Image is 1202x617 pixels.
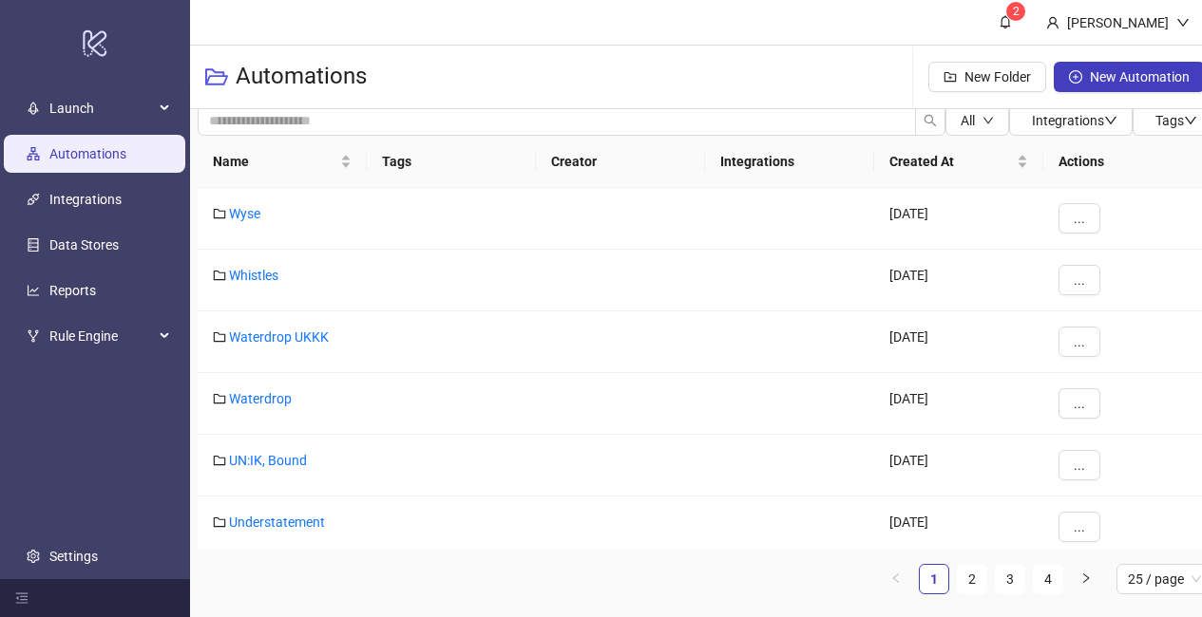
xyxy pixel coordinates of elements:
button: left [881,564,911,594]
a: Understatement [229,514,325,530]
span: New Automation [1090,69,1190,84]
div: [PERSON_NAME] [1059,12,1176,33]
a: Integrations [49,192,122,207]
a: Automations [49,146,126,161]
span: ... [1074,458,1085,473]
a: 4 [1034,565,1062,593]
a: Reports [49,283,96,298]
span: right [1080,572,1092,584]
span: folder [213,454,226,467]
div: [DATE] [874,373,1043,435]
span: Created At [889,151,1013,172]
th: Creator [536,136,705,188]
span: down [1176,16,1190,29]
span: search [924,114,937,127]
span: fork [27,329,40,343]
button: Integrationsdown [1009,105,1133,136]
th: Created At [874,136,1043,188]
button: Alldown [945,105,1009,136]
li: 1 [919,564,949,594]
button: ... [1059,327,1100,357]
span: Name [213,151,336,172]
div: [DATE] [874,188,1043,250]
span: down [1184,114,1197,127]
span: All [961,113,975,128]
span: folder [213,392,226,405]
a: Settings [49,549,98,564]
span: ... [1074,519,1085,534]
span: 25 / page [1128,565,1201,593]
span: 2 [1013,5,1020,18]
span: ... [1074,211,1085,226]
button: ... [1059,203,1100,234]
span: folder-open [205,65,228,88]
li: Next Page [1071,564,1101,594]
button: ... [1059,265,1100,295]
span: folder [213,207,226,220]
span: folder [213,515,226,529]
span: left [890,572,902,584]
span: Tags [1155,113,1197,128]
a: Wyse [229,206,260,221]
button: right [1071,564,1101,594]
div: [DATE] [874,250,1043,311]
button: ... [1059,388,1100,419]
span: Rule Engine [49,317,154,355]
a: Whistles [229,268,278,283]
a: Data Stores [49,237,119,252]
li: 3 [995,564,1025,594]
span: user [1046,16,1059,29]
a: 2 [958,565,986,593]
span: folder-add [944,70,957,84]
span: Launch [49,89,154,127]
div: [DATE] [874,435,1043,496]
th: Integrations [705,136,874,188]
a: 1 [920,565,948,593]
div: [DATE] [874,311,1043,373]
th: Name [198,136,367,188]
a: Waterdrop [229,391,292,406]
span: rocket [27,102,40,115]
span: plus-circle [1069,70,1082,84]
span: folder [213,330,226,344]
span: folder [213,269,226,282]
li: Previous Page [881,564,911,594]
span: Integrations [1032,113,1117,128]
span: New Folder [964,69,1031,84]
a: Waterdrop UKKK [229,329,329,345]
span: down [983,115,994,126]
span: down [1104,114,1117,127]
span: ... [1074,334,1085,349]
span: ... [1074,272,1085,288]
span: bell [999,15,1012,28]
li: 2 [957,564,987,594]
th: Tags [367,136,536,188]
span: ... [1074,396,1085,411]
a: 3 [996,565,1024,593]
li: 4 [1033,564,1063,594]
div: [DATE] [874,496,1043,558]
span: menu-fold [15,591,29,605]
button: New Folder [928,62,1046,92]
sup: 2 [1006,2,1025,21]
a: UN:IK, Bound [229,453,307,468]
button: ... [1059,512,1100,542]
h3: Automations [236,62,367,92]
button: ... [1059,450,1100,480]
